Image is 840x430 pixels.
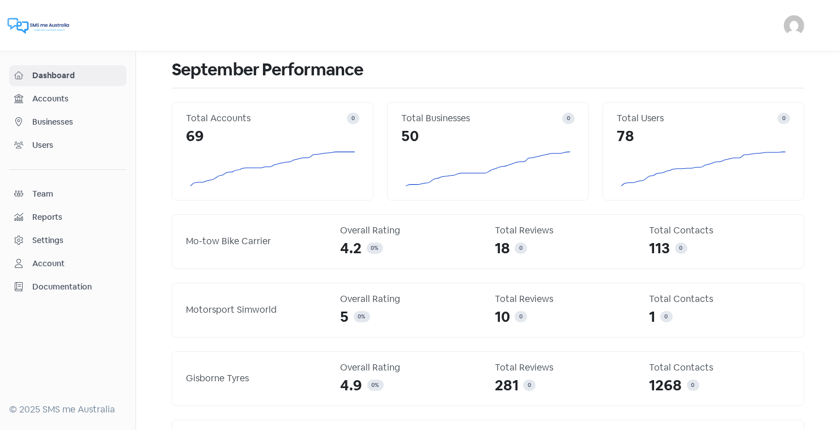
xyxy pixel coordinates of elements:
span: % [375,244,379,252]
span: Documentation [32,281,121,293]
span: Team [32,188,121,200]
span: 0 [351,114,355,122]
div: Total Users [617,112,778,125]
span: 0 [782,114,786,122]
span: Dashboard [32,70,121,82]
div: 78 [617,125,790,147]
span: 1268 [650,374,682,397]
div: Motorsport Simworld [186,303,327,317]
span: 0 [372,381,375,389]
span: 113 [650,237,671,259]
span: 4.9 [341,374,363,397]
span: 0 [680,244,683,252]
div: 50 [401,125,575,147]
a: Reports [9,207,126,228]
div: Total Reviews [495,361,636,374]
div: Total Reviews [495,292,636,306]
a: Account [9,253,126,274]
div: Gisborne Tyres [186,372,327,385]
div: © 2025 SMS me Australia [9,403,126,416]
div: Total Contacts [650,361,791,374]
div: Total Accounts [186,112,347,125]
div: Total Contacts [650,224,791,237]
span: Businesses [32,116,121,128]
span: 1 [650,306,656,328]
a: Team [9,184,126,205]
a: Businesses [9,112,126,133]
span: 0 [665,313,668,320]
span: 0 [567,114,570,122]
a: Accounts [9,88,126,109]
a: Settings [9,230,126,251]
div: Settings [32,235,63,246]
div: Mo-tow Bike Carrier [186,235,327,248]
span: % [362,313,366,320]
div: Total Businesses [401,112,562,125]
span: 18 [495,237,510,259]
div: Total Reviews [495,224,636,237]
div: Account [32,258,65,270]
h1: September Performance [172,52,804,88]
a: Users [9,135,126,156]
a: Documentation [9,276,126,297]
span: 4.2 [341,237,362,259]
span: 10 [495,306,510,328]
div: Total Contacts [650,292,791,306]
div: Overall Rating [341,292,482,306]
span: 0 [691,381,695,389]
span: Users [32,139,121,151]
div: 69 [186,125,359,147]
span: 0 [519,313,523,320]
div: Overall Rating [341,361,482,374]
span: % [375,381,379,389]
span: 0 [528,381,531,389]
span: 0 [519,244,523,252]
div: Overall Rating [341,224,482,237]
span: 0 [371,244,375,252]
span: Accounts [32,93,121,105]
img: User [784,15,804,36]
span: 281 [495,374,519,397]
span: 0 [358,313,362,320]
a: Dashboard [9,65,126,86]
span: 5 [341,306,349,328]
span: Reports [32,211,121,223]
